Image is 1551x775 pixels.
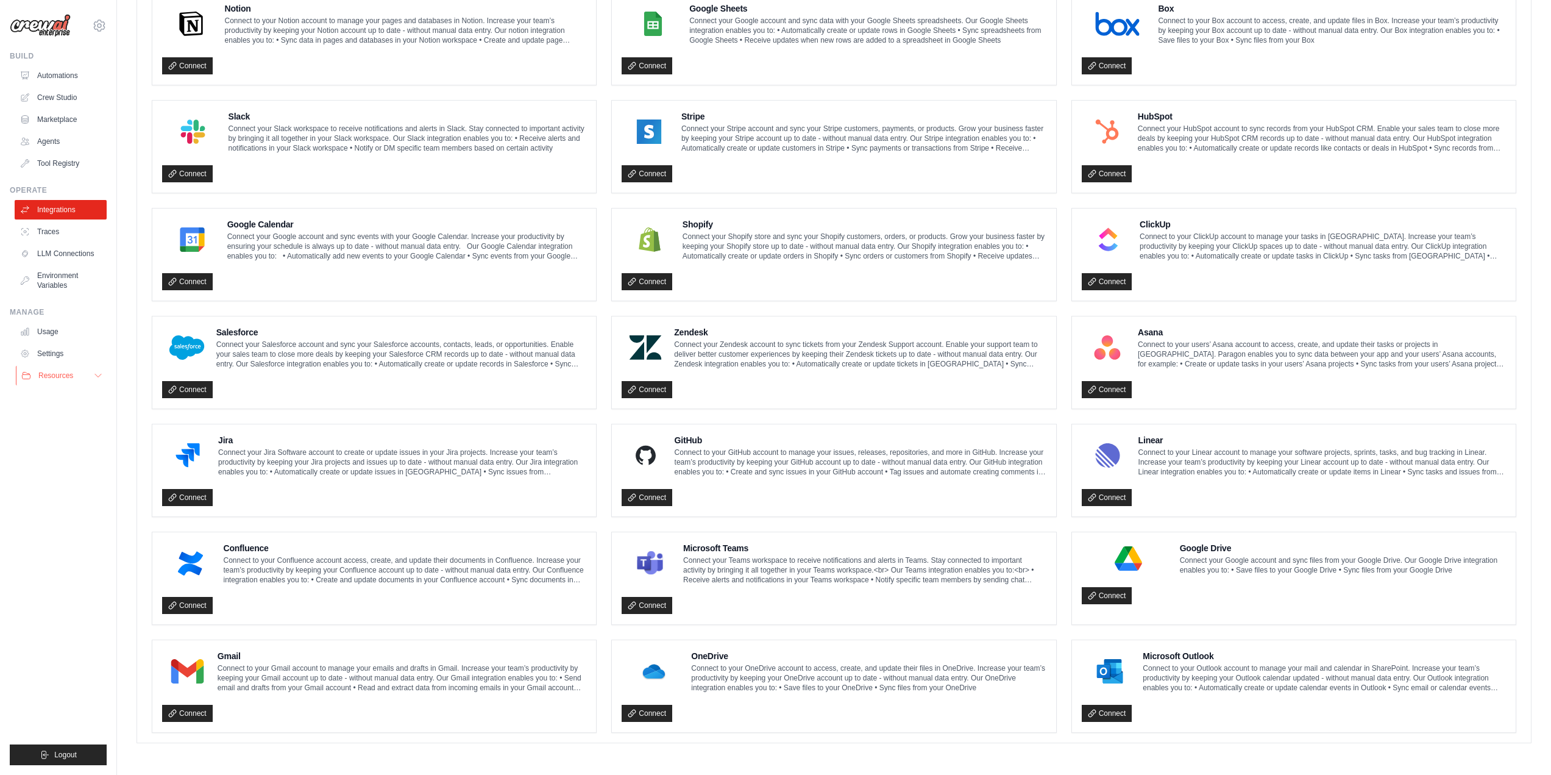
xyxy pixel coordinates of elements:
[162,489,213,506] a: Connect
[1138,448,1506,477] p: Connect to your Linear account to manage your software projects, sprints, tasks, and bug tracking...
[681,110,1046,123] h4: Stripe
[38,371,73,380] span: Resources
[227,218,587,230] h4: Google Calendar
[674,340,1046,369] p: Connect your Zendesk account to sync tickets from your Zendesk Support account. Enable your suppo...
[10,307,107,317] div: Manage
[625,551,675,576] img: Microsoft Teams Logo
[15,200,107,220] a: Integrations
[1085,659,1135,684] img: Microsoft Outlook Logo
[1138,434,1506,446] h4: Linear
[15,322,107,341] a: Usage
[15,344,107,363] a: Settings
[15,110,107,129] a: Marketplace
[1082,165,1132,182] a: Connect
[1082,381,1132,398] a: Connect
[162,597,213,614] a: Connect
[166,335,208,360] img: Salesforce Logo
[15,222,107,241] a: Traces
[15,266,107,295] a: Environment Variables
[1085,546,1171,571] img: Google Drive Logo
[218,434,586,446] h4: Jira
[218,448,586,477] p: Connect your Jira Software account to create or update issues in your Jira projects. Increase you...
[224,555,587,585] p: Connect to your Confluence account access, create, and update their documents in Confluence. Incr...
[15,88,107,107] a: Crew Studio
[1085,335,1129,360] img: Asana Logo
[162,165,213,182] a: Connect
[1140,218,1506,230] h4: ClickUp
[10,745,107,765] button: Logout
[625,335,665,360] img: Zendesk Logo
[227,232,587,261] p: Connect your Google account and sync events with your Google Calendar. Increase your productivity...
[216,340,587,369] p: Connect your Salesforce account and sync your Salesforce accounts, contacts, leads, or opportunit...
[162,57,213,74] a: Connect
[1180,542,1506,554] h4: Google Drive
[229,110,587,123] h4: Slack
[1082,489,1132,506] a: Connect
[1085,227,1131,252] img: ClickUp Logo
[1085,443,1130,468] img: Linear Logo
[1085,120,1129,144] img: HubSpot Logo
[162,273,213,290] a: Connect
[622,57,672,74] a: Connect
[16,366,108,385] button: Resources
[218,663,587,693] p: Connect to your Gmail account to manage your emails and drafts in Gmail. Increase your team’s pro...
[674,326,1046,338] h4: Zendesk
[218,650,587,662] h4: Gmail
[683,218,1046,230] h4: Shopify
[10,185,107,195] div: Operate
[216,326,587,338] h4: Salesforce
[15,154,107,173] a: Tool Registry
[625,443,665,468] img: GitHub Logo
[229,124,587,153] p: Connect your Slack workspace to receive notifications and alerts in Slack. Stay connected to impo...
[225,16,587,45] p: Connect to your Notion account to manage your pages and databases in Notion. Increase your team’s...
[225,2,587,15] h4: Notion
[1180,555,1506,575] p: Connect your Google account and sync files from your Google Drive. Our Google Drive integration e...
[15,244,107,263] a: LLM Connections
[622,597,672,614] a: Connect
[1158,16,1506,45] p: Connect to your Box account to access, create, and update files in Box. Increase your team’s prod...
[622,705,672,722] a: Connect
[1138,110,1506,123] h4: HubSpot
[681,124,1046,153] p: Connect your Stripe account and sync your Stripe customers, payments, or products. Grow your busi...
[166,12,216,36] img: Notion Logo
[625,227,674,252] img: Shopify Logo
[224,542,587,554] h4: Confluence
[166,659,209,684] img: Gmail Logo
[689,16,1046,45] p: Connect your Google account and sync data with your Google Sheets spreadsheets. Our Google Sheets...
[625,659,683,684] img: OneDrive Logo
[689,2,1046,15] h4: Google Sheets
[1143,650,1506,662] h4: Microsoft Outlook
[1138,124,1506,153] p: Connect your HubSpot account to sync records from your HubSpot CRM. Enable your sales team to clo...
[162,705,213,722] a: Connect
[622,381,672,398] a: Connect
[625,120,673,144] img: Stripe Logo
[625,12,681,36] img: Google Sheets Logo
[10,51,107,61] div: Build
[166,443,210,468] img: Jira Logo
[1082,57,1132,74] a: Connect
[675,434,1046,446] h4: GitHub
[1158,2,1506,15] h4: Box
[10,14,71,37] img: Logo
[675,448,1046,477] p: Connect to your GitHub account to manage your issues, releases, repositories, and more in GitHub....
[683,542,1046,554] h4: Microsoft Teams
[622,165,672,182] a: Connect
[1082,587,1132,604] a: Connect
[162,381,213,398] a: Connect
[166,227,219,252] img: Google Calendar Logo
[1082,273,1132,290] a: Connect
[166,551,215,576] img: Confluence Logo
[622,273,672,290] a: Connect
[683,232,1046,261] p: Connect your Shopify store and sync your Shopify customers, orders, or products. Grow your busine...
[54,750,77,760] span: Logout
[15,132,107,151] a: Agents
[15,66,107,85] a: Automations
[1140,232,1506,261] p: Connect to your ClickUp account to manage your tasks in [GEOGRAPHIC_DATA]. Increase your team’s p...
[166,120,220,144] img: Slack Logo
[1082,705,1132,722] a: Connect
[1085,12,1150,36] img: Box Logo
[691,650,1046,662] h4: OneDrive
[1138,340,1506,369] p: Connect to your users’ Asana account to access, create, and update their tasks or projects in [GE...
[691,663,1046,693] p: Connect to your OneDrive account to access, create, and update their files in OneDrive. Increase ...
[683,555,1046,585] p: Connect your Teams workspace to receive notifications and alerts in Teams. Stay connected to impo...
